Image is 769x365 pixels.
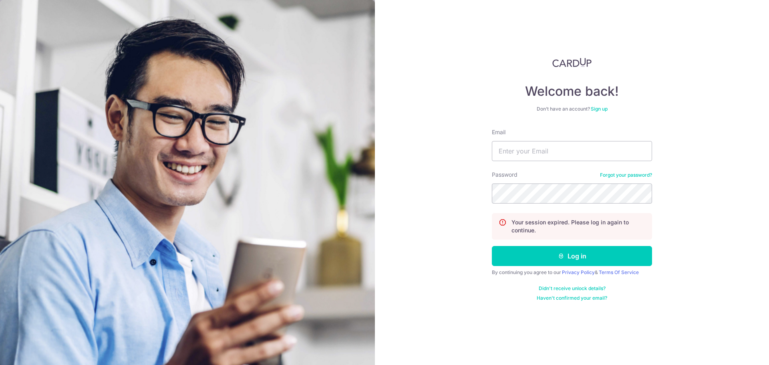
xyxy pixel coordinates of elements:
div: Don’t have an account? [492,106,652,112]
a: Forgot your password? [600,172,652,178]
input: Enter your Email [492,141,652,161]
img: CardUp Logo [552,58,592,67]
a: Didn't receive unlock details? [539,285,606,292]
h4: Welcome back! [492,83,652,99]
label: Password [492,171,517,179]
div: By continuing you agree to our & [492,269,652,276]
button: Log in [492,246,652,266]
a: Haven't confirmed your email? [537,295,607,301]
a: Privacy Policy [562,269,595,275]
label: Email [492,128,505,136]
a: Sign up [591,106,608,112]
p: Your session expired. Please log in again to continue. [511,218,645,234]
a: Terms Of Service [599,269,639,275]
